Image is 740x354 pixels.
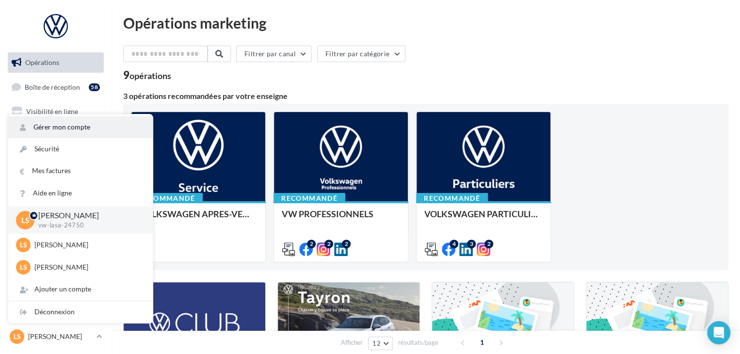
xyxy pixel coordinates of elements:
span: LS [21,214,30,225]
a: PLV et print personnalisable [6,222,106,251]
div: Recommandé [416,193,488,204]
div: Recommandé [273,193,345,204]
a: Aide en ligne [8,182,153,204]
a: Sécurité [8,138,153,160]
a: Gérer mon compte [8,116,153,138]
div: 2 [324,240,333,248]
a: LS [PERSON_NAME] [8,327,104,346]
p: vw-lasa-24750 [38,221,137,230]
div: Ajouter un compte [8,278,153,300]
a: Opérations [6,52,106,73]
div: VOLKSWAGEN PARTICULIER [424,209,543,228]
a: Visibilité en ligne [6,101,106,122]
div: Déconnexion [8,301,153,323]
div: Opérations marketing [123,16,728,30]
div: VOLKSWAGEN APRES-VENTE [139,209,257,228]
div: 58 [89,83,100,91]
div: opérations [129,71,171,80]
div: 2 [484,240,493,248]
span: LS [14,332,21,341]
a: Campagnes [6,126,106,146]
a: Contacts [6,150,106,170]
span: Afficher [341,338,363,347]
button: 12 [368,337,393,350]
span: résultats/page [398,338,438,347]
div: VW PROFESSIONNELS [282,209,400,228]
span: Boîte de réception [25,82,80,91]
span: LS [20,240,27,250]
button: Filtrer par catégorie [317,46,405,62]
span: 12 [372,339,381,347]
button: Filtrer par canal [236,46,312,62]
a: Mes factures [8,160,153,182]
a: Campagnes DataOnDemand [6,254,106,283]
span: 1 [474,335,490,350]
div: 2 [342,240,351,248]
div: 2 [307,240,316,248]
p: [PERSON_NAME] [34,240,141,250]
a: Calendrier [6,198,106,218]
a: Boîte de réception58 [6,77,106,97]
div: Recommandé [131,193,203,204]
div: Open Intercom Messenger [707,321,730,344]
div: 3 opérations recommandées par votre enseigne [123,92,728,100]
p: [PERSON_NAME] [28,332,93,341]
p: [PERSON_NAME] [38,210,137,221]
span: LS [20,262,27,272]
span: Opérations [25,58,59,66]
div: 4 [450,240,458,248]
span: Visibilité en ligne [26,107,78,115]
a: Médiathèque [6,174,106,194]
div: 9 [123,70,171,80]
p: [PERSON_NAME] [34,262,141,272]
div: 3 [467,240,476,248]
